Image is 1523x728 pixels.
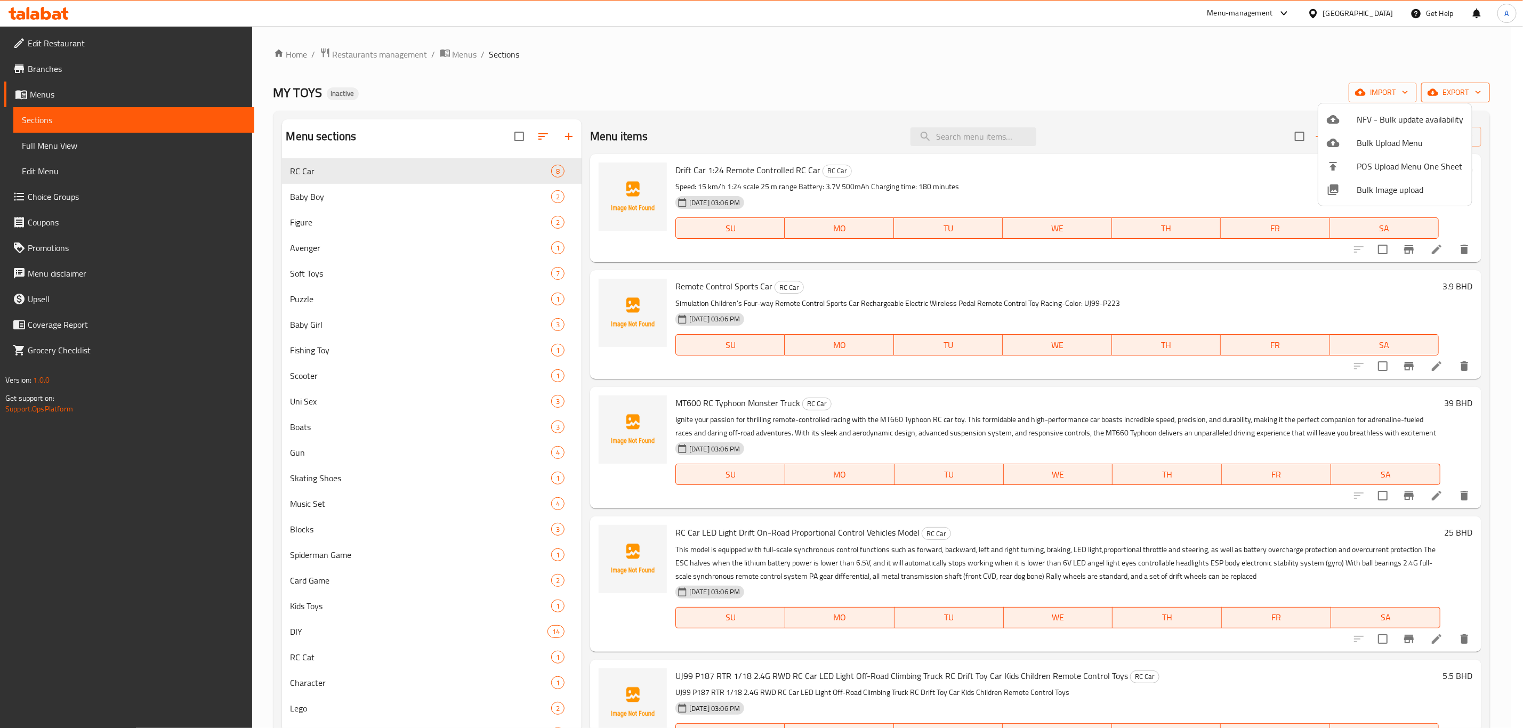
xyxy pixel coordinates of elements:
li: NFV - Bulk update availability [1318,108,1472,131]
li: Upload bulk menu [1318,131,1472,155]
span: NFV - Bulk update availability [1357,113,1463,126]
li: POS Upload Menu One Sheet [1318,155,1472,178]
span: POS Upload Menu One Sheet [1357,160,1463,173]
span: Bulk Upload Menu [1357,136,1463,149]
span: Bulk Image upload [1357,183,1463,196]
